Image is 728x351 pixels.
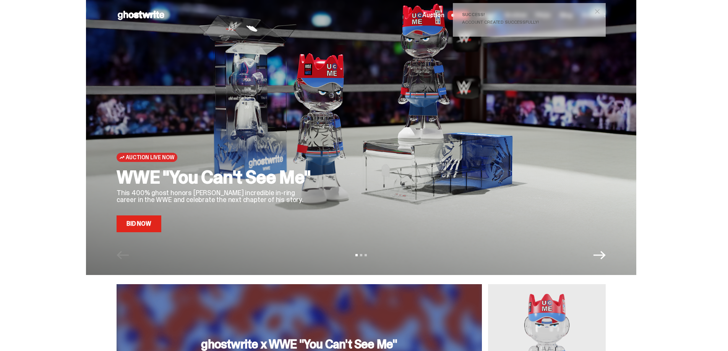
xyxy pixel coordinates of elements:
span: LIVE [448,11,469,20]
a: Auction LIVE [422,11,469,20]
a: Bid Now [117,215,161,232]
p: This 400% ghost honors [PERSON_NAME] incredible in-ring career in the WWE and celebrate the next ... [117,189,315,203]
button: close [590,5,604,18]
button: View slide 1 [355,254,358,256]
span: Auction [422,12,444,18]
div: Success! [462,12,590,17]
h3: ghostwrite x WWE "You Can't See Me" [201,338,397,350]
div: Account created successfully! [462,20,590,24]
span: Auction Live Now [126,154,174,160]
button: Next [593,249,606,261]
button: View slide 2 [360,254,362,256]
button: View slide 3 [365,254,367,256]
h2: WWE "You Can't See Me" [117,168,315,186]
